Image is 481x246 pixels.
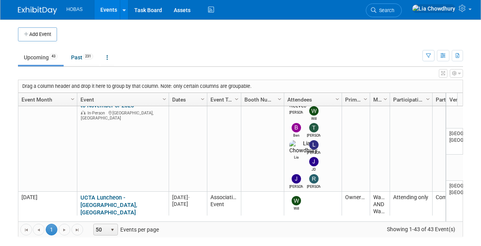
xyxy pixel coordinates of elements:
[373,93,385,106] a: Market
[210,93,236,106] a: Event Type (Tradeshow National, Regional, State, Sponsorship, Assoc Event)
[370,192,390,230] td: Water AND Wastewater
[109,227,116,233] span: select
[292,123,301,132] img: Ben Hunter
[432,85,474,192] td: Not Going
[276,93,284,105] a: Column Settings
[160,93,169,105] a: Column Settings
[80,109,165,121] div: [GEOGRAPHIC_DATA], [GEOGRAPHIC_DATA]
[69,93,77,105] a: Column Settings
[424,93,433,105] a: Column Settings
[65,50,99,65] a: Past231
[307,132,321,138] div: Ted Woolsey
[18,85,77,192] td: [DATE]
[289,140,317,154] img: Lia Chowdhury
[74,227,80,233] span: Go to the last page
[390,192,432,230] td: Attending only
[449,93,476,106] a: Venue Location
[376,7,394,13] span: Search
[307,184,321,189] div: Rene Garcia
[18,27,57,41] button: Add Event
[172,201,203,207] div: [DATE]
[287,93,337,106] a: Attendees
[366,4,402,17] a: Search
[309,123,319,132] img: Ted Woolsey
[61,227,68,233] span: Go to the next page
[382,96,388,102] span: Column Settings
[412,4,456,13] img: Lia Chowdhury
[71,224,83,235] a: Go to the last page
[233,96,240,102] span: Column Settings
[362,93,370,105] a: Column Settings
[292,174,301,184] img: Jeffrey LeBlanc
[23,227,29,233] span: Go to the first page
[49,53,58,59] span: 43
[289,154,303,160] div: Lia Chowdhury
[390,85,432,192] td: Cancelled
[200,96,206,102] span: Column Settings
[233,93,241,105] a: Column Settings
[307,150,321,155] div: Lindsey Thiele
[289,184,303,189] div: Jeffrey LeBlanc
[18,192,77,230] td: [DATE]
[380,224,463,235] span: Showing 1-43 of 43 Event(s)
[342,192,370,230] td: Owners/Engineers
[334,96,340,102] span: Column Settings
[36,227,42,233] span: Go to the previous page
[425,96,431,102] span: Column Settings
[87,111,107,116] span: In-Person
[309,106,319,116] img: Will Stafford
[83,53,93,59] span: 231
[94,224,107,235] span: 50
[18,50,64,65] a: Upcoming43
[289,205,303,211] div: Will Stafford
[309,174,319,184] img: Rene Garcia
[381,93,390,105] a: Column Settings
[161,96,167,102] span: Column Settings
[333,93,342,105] a: Column Settings
[345,93,365,106] a: Primary Attendees
[307,116,321,121] div: Will Stafford
[33,224,45,235] a: Go to the previous page
[307,166,321,172] div: JD Demore
[342,85,370,192] td: Owners/Engineers
[289,132,303,138] div: Ben Hunter
[188,194,190,200] span: -
[432,192,474,230] td: Committed
[276,96,283,102] span: Column Settings
[20,224,32,235] a: Go to the first page
[80,87,162,109] a: Hobas Facility Tour with Water Strategies - will be rescheduled to November or 2026
[362,96,369,102] span: Column Settings
[309,140,319,150] img: Lindsey Thiele
[84,224,167,235] span: Events per page
[18,7,57,14] img: ExhibitDay
[172,93,202,106] a: Dates
[436,93,469,106] a: Participation
[21,93,72,106] a: Event Month
[207,192,241,230] td: Association Event
[199,93,207,105] a: Column Settings
[292,196,301,205] img: Will Stafford
[81,111,86,114] img: In-Person Event
[370,85,390,192] td: Water
[80,93,164,106] a: Event
[172,194,203,201] div: [DATE]
[244,93,279,106] a: Booth Number
[66,7,83,12] span: HOBAS
[18,80,463,93] div: Drag a column header and drop it here to group by that column. Note: only certain columns are gro...
[69,96,76,102] span: Column Settings
[46,224,57,235] span: 1
[309,157,319,166] img: JD Demore
[59,224,70,235] a: Go to the next page
[393,93,427,106] a: Participation Type
[80,194,137,216] a: UCTA Luncheon - [GEOGRAPHIC_DATA], [GEOGRAPHIC_DATA]
[289,109,303,115] div: Alison Reeves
